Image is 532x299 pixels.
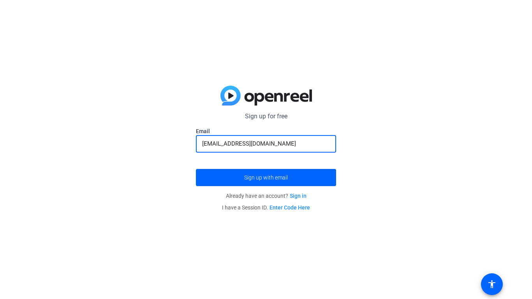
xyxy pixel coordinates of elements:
a: Sign in [290,193,307,199]
img: blue-gradient.svg [220,86,312,106]
mat-icon: accessibility [487,280,497,289]
button: Sign up with email [196,169,336,186]
label: Email [196,127,336,135]
input: Enter Email Address [202,139,330,148]
p: Sign up for free [196,112,336,121]
a: Enter Code Here [270,204,310,211]
span: I have a Session ID. [222,204,310,211]
span: Already have an account? [226,193,307,199]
